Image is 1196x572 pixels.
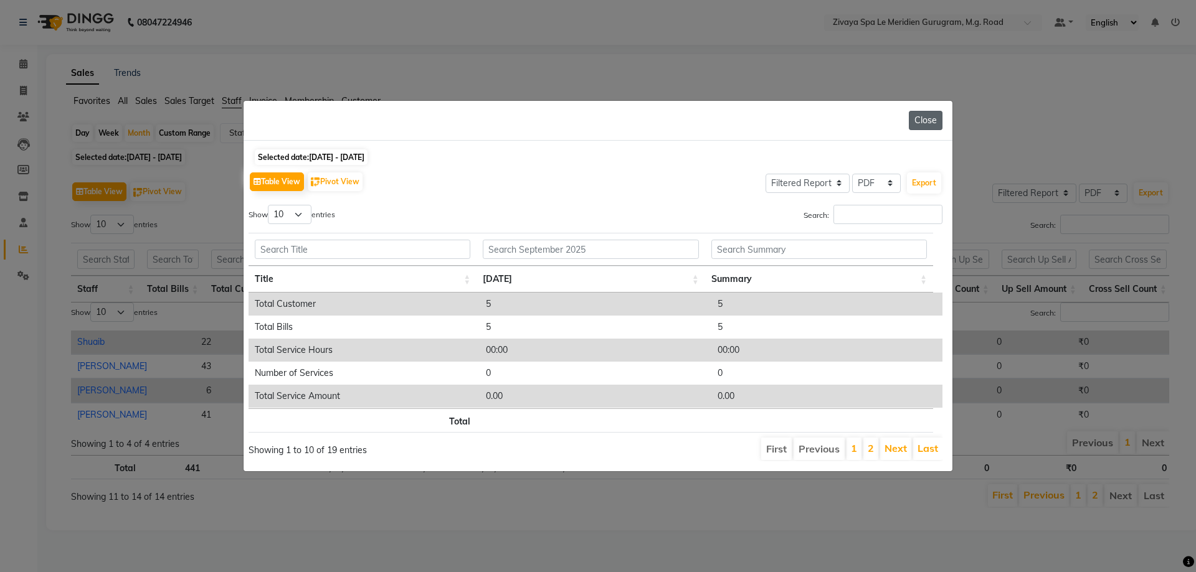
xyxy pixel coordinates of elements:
[249,408,480,431] td: Average Ticket (Service)
[711,293,942,316] td: 5
[480,293,711,316] td: 5
[480,339,711,362] td: 00:00
[804,205,942,224] label: Search:
[711,240,927,259] input: Search Summary
[249,266,477,293] th: Title: activate to sort column ascending
[255,240,470,259] input: Search Title
[711,362,942,385] td: 0
[250,172,304,191] button: Table View
[885,442,907,454] a: Next
[255,149,368,165] span: Selected date:
[711,339,942,362] td: 00:00
[268,205,311,224] select: Showentries
[711,316,942,339] td: 5
[309,152,364,162] span: [DATE] - [DATE]
[249,408,477,433] th: Total
[711,385,942,408] td: 0.00
[308,172,363,191] button: Pivot View
[868,442,874,454] a: 2
[480,316,711,339] td: 5
[918,442,938,454] a: Last
[311,177,320,187] img: pivot.png
[249,316,480,339] td: Total Bills
[249,362,480,385] td: Number of Services
[483,240,698,259] input: Search September 2025
[480,385,711,408] td: 0.00
[480,408,711,431] td: 0.00
[249,436,527,457] div: Showing 1 to 10 of 19 entries
[477,266,705,293] th: September 2025: activate to sort column ascending
[249,293,480,316] td: Total Customer
[480,362,711,385] td: 0
[711,408,942,431] td: 0.00
[907,172,941,194] button: Export
[249,205,335,224] label: Show entries
[705,266,933,293] th: Summary: activate to sort column ascending
[249,339,480,362] td: Total Service Hours
[851,442,857,454] a: 1
[909,111,942,130] button: Close
[249,385,480,408] td: Total Service Amount
[833,205,942,224] input: Search:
